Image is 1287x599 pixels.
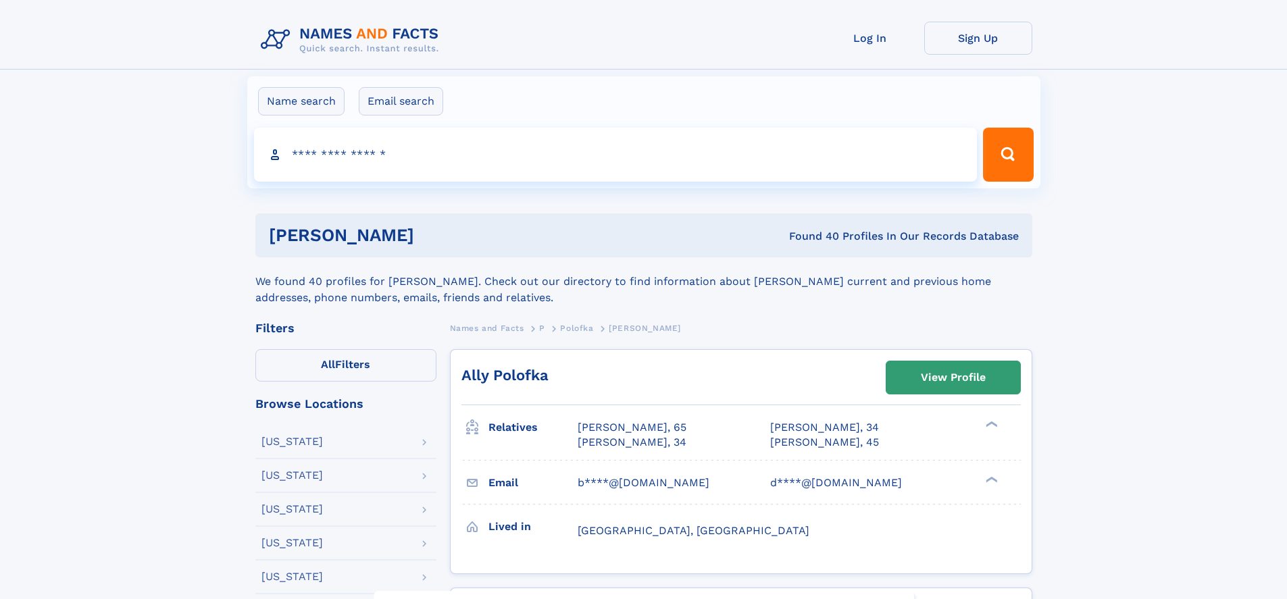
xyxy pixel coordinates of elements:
[924,22,1032,55] a: Sign Up
[560,323,593,333] span: Polofka
[261,504,323,515] div: [US_STATE]
[560,319,593,336] a: Polofka
[359,87,443,115] label: Email search
[255,22,450,58] img: Logo Names and Facts
[921,362,986,393] div: View Profile
[255,349,436,382] label: Filters
[609,323,681,333] span: [PERSON_NAME]
[578,524,809,537] span: [GEOGRAPHIC_DATA], [GEOGRAPHIC_DATA]
[982,420,999,429] div: ❯
[255,257,1032,306] div: We found 40 profiles for [PERSON_NAME]. Check out our directory to find information about [PERSON...
[461,367,549,384] a: Ally Polofka
[261,436,323,447] div: [US_STATE]
[886,361,1020,394] a: View Profile
[261,470,323,481] div: [US_STATE]
[982,475,999,484] div: ❯
[258,87,345,115] label: Name search
[539,319,545,336] a: P
[261,571,323,582] div: [US_STATE]
[488,471,578,494] h3: Email
[539,323,545,333] span: P
[255,322,436,334] div: Filters
[450,319,524,336] a: Names and Facts
[254,128,978,182] input: search input
[261,538,323,548] div: [US_STATE]
[770,435,879,450] a: [PERSON_NAME], 45
[255,398,436,410] div: Browse Locations
[488,515,578,538] h3: Lived in
[601,229,1019,244] div: Found 40 Profiles In Our Records Database
[269,227,602,244] h1: [PERSON_NAME]
[770,420,879,435] a: [PERSON_NAME], 34
[578,435,686,450] a: [PERSON_NAME], 34
[321,358,335,371] span: All
[816,22,924,55] a: Log In
[488,416,578,439] h3: Relatives
[983,128,1033,182] button: Search Button
[578,420,686,435] a: [PERSON_NAME], 65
